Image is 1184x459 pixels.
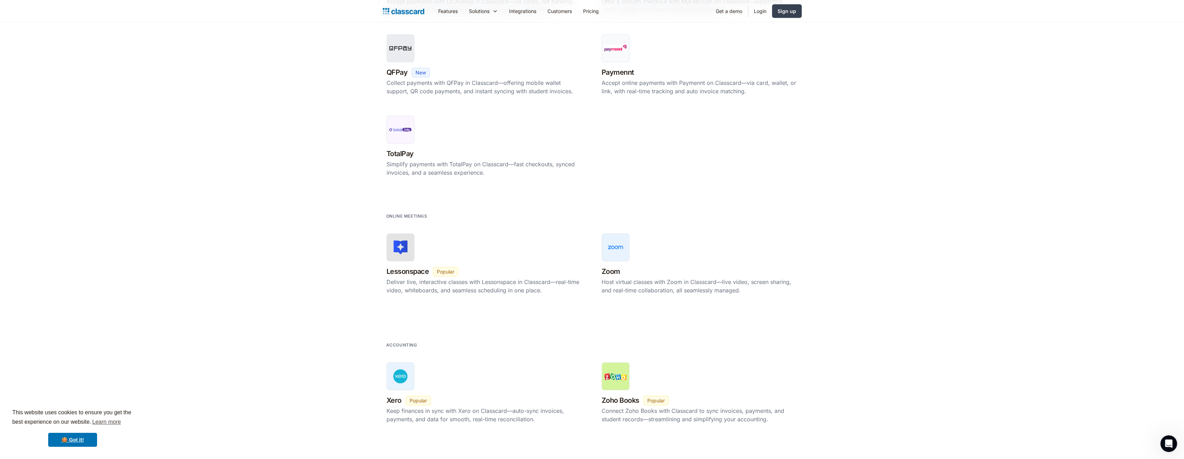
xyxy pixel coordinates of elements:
a: Get a demo [710,3,748,19]
img: Paymennt [604,45,627,51]
a: Sign up [772,4,802,18]
a: ZoomZoomHost virtual classes with Zoom in Classcard—live video, screen sharing, and real-time col... [598,229,802,300]
a: Customers [542,3,578,19]
div: New [415,69,426,76]
div: Deliver live, interactive classes with Lessonspace in Classcard—real-time video, whiteboards, and... [387,278,583,294]
img: TotalPay [389,128,412,131]
h3: Paymennt [602,66,634,79]
span: This website uses cookies to ensure you get the best experience on our website. [12,408,133,427]
div: Solutions [463,3,503,19]
img: Xero [393,369,407,383]
img: Zoom [604,242,627,253]
h3: Zoom [602,265,620,278]
a: Pricing [578,3,604,19]
h3: Lessonspace [387,265,429,278]
h3: QFPay [387,66,408,79]
div: Popular [437,268,454,275]
a: Features [433,3,463,19]
a: Login [748,3,772,19]
iframe: Intercom live chat [1160,435,1177,452]
h2: Online meetings [386,213,427,219]
div: Simplify payments with TotalPay on Classcard—fast checkouts, synced invoices, and a seamless expe... [387,160,583,177]
a: QFPayQFPayNewCollect payments with QFPay in Classcard—offering mobile wallet support, QR code pay... [383,30,587,101]
img: Zoho Books [604,372,627,380]
a: dismiss cookie message [48,433,97,447]
div: Collect payments with QFPay in Classcard—offering mobile wallet support, QR code payments, and in... [387,79,583,95]
div: Sign up [778,7,796,15]
a: Integrations [503,3,542,19]
div: Accept online payments with Paymennt on Classcard—via card, wallet, or link, with real-time track... [602,79,798,95]
a: LessonspaceLessonspacePopularDeliver live, interactive classes with Lessonspace in Classcard—real... [383,229,587,300]
img: QFPay [389,46,412,50]
div: Host virtual classes with Zoom in Classcard—live video, screen sharing, and real-time collaborati... [602,278,798,294]
a: Zoho BooksZoho BooksPopularConnect Zoho Books with Classcard to sync invoices, payments, and stud... [598,358,802,429]
a: PaymenntPaymenntAccept online payments with Paymennt on Classcard—via card, wallet, or link, with... [598,30,802,101]
a: TotalPayTotalPaySimplify payments with TotalPay on Classcard—fast checkouts, synced invoices, and... [383,112,587,182]
a: XeroXeroPopularKeep finances in sync with Xero on Classcard—auto-sync invoices, payments, and dat... [383,358,587,429]
h3: Zoho Books [602,394,639,407]
h3: Xero [387,394,402,407]
div: Keep finances in sync with Xero on Classcard—auto-sync invoices, payments, and data for smooth, r... [387,407,583,423]
div: Solutions [469,7,490,15]
a: learn more about cookies [91,417,122,427]
div: Popular [410,397,427,404]
div: Popular [647,397,665,404]
div: Connect Zoho Books with Classcard to sync invoices, payments, and student records—streamlining an... [602,407,798,423]
div: cookieconsent [6,402,140,453]
a: home [383,6,424,16]
h2: Accounting [386,342,417,348]
img: Lessonspace [394,240,407,254]
h3: TotalPay [387,148,414,160]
